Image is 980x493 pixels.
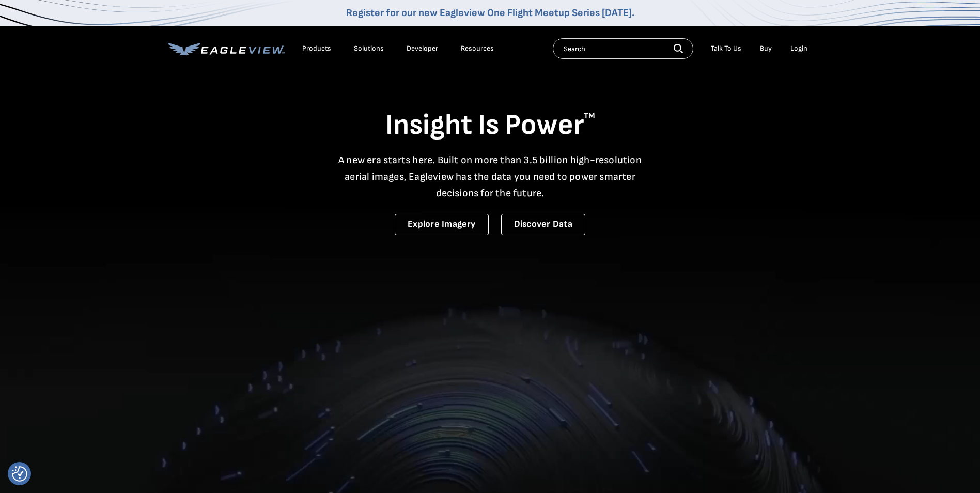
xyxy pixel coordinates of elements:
[790,44,807,53] div: Login
[302,44,331,53] div: Products
[12,466,27,482] button: Consent Preferences
[760,44,772,53] a: Buy
[168,107,813,144] h1: Insight Is Power
[346,7,634,19] a: Register for our new Eagleview One Flight Meetup Series [DATE].
[395,214,489,235] a: Explore Imagery
[584,111,595,121] sup: TM
[12,466,27,482] img: Revisit consent button
[501,214,585,235] a: Discover Data
[461,44,494,53] div: Resources
[354,44,384,53] div: Solutions
[711,44,741,53] div: Talk To Us
[553,38,693,59] input: Search
[407,44,438,53] a: Developer
[332,152,648,202] p: A new era starts here. Built on more than 3.5 billion high-resolution aerial images, Eagleview ha...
